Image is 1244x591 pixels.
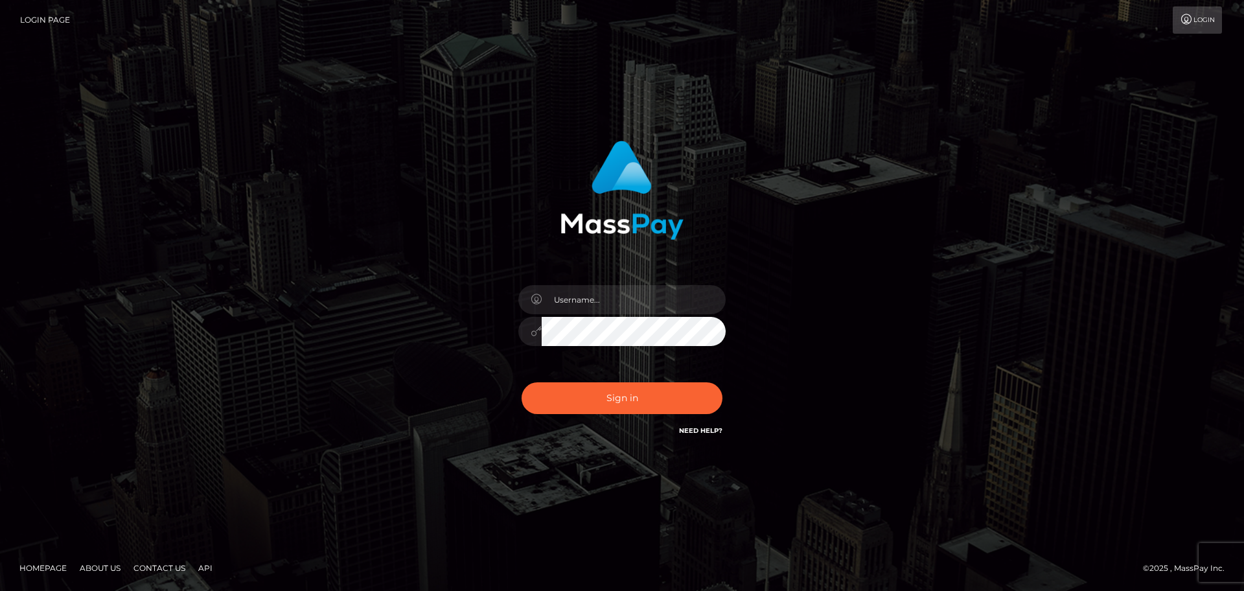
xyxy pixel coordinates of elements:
a: Login Page [20,6,70,34]
a: API [193,558,218,578]
img: MassPay Login [560,141,684,240]
input: Username... [542,285,726,314]
div: © 2025 , MassPay Inc. [1143,561,1234,575]
a: Need Help? [679,426,722,435]
button: Sign in [522,382,722,414]
a: Contact Us [128,558,190,578]
a: Homepage [14,558,72,578]
a: Login [1173,6,1222,34]
a: About Us [75,558,126,578]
